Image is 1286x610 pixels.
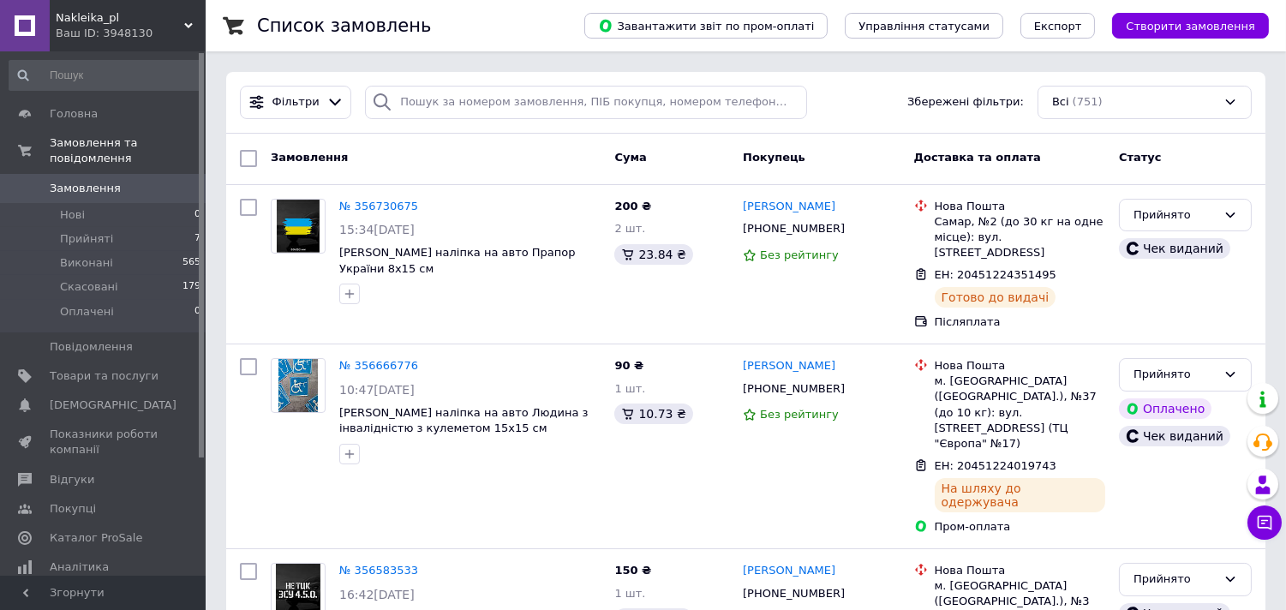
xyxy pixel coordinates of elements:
[1119,398,1211,419] div: Оплачено
[614,222,645,235] span: 2 шт.
[614,151,646,164] span: Cума
[1247,505,1282,540] button: Чат з покупцем
[935,459,1056,472] span: ЕН: 20451224019743
[50,398,176,413] span: [DEMOGRAPHIC_DATA]
[50,135,206,166] span: Замовлення та повідомлення
[1073,95,1103,108] span: (751)
[56,10,184,26] span: Nakleika_pl
[935,214,1105,261] div: Самар, №2 (до 30 кг на одне місце): вул. [STREET_ADDRESS]
[598,18,814,33] span: Завантажити звіт по пром-оплаті
[739,218,848,240] div: [PHONE_NUMBER]
[365,86,807,119] input: Пошук за номером замовлення, ПІБ покупця, номером телефону, Email, номером накладної
[339,406,589,435] a: [PERSON_NAME] наліпка на авто Людина з інвалідністю з кулеметом 15х15 см
[272,94,320,111] span: Фільтри
[1126,20,1255,33] span: Створити замовлення
[739,583,848,605] div: [PHONE_NUMBER]
[760,408,839,421] span: Без рейтингу
[50,559,109,575] span: Аналітика
[271,199,326,254] a: Фото товару
[56,26,206,41] div: Ваш ID: 3948130
[584,13,828,39] button: Завантажити звіт по пром-оплаті
[1119,151,1162,164] span: Статус
[614,244,692,265] div: 23.84 ₴
[50,339,133,355] span: Повідомлення
[743,151,805,164] span: Покупець
[935,519,1105,535] div: Пром-оплата
[278,359,319,412] img: Фото товару
[60,255,113,271] span: Виконані
[60,279,118,295] span: Скасовані
[50,472,94,487] span: Відгуки
[1119,238,1230,259] div: Чек виданий
[50,427,159,457] span: Показники роботи компанії
[760,248,839,261] span: Без рейтингу
[935,199,1105,214] div: Нова Пошта
[743,563,835,579] a: [PERSON_NAME]
[60,207,85,223] span: Нові
[339,588,415,601] span: 16:42[DATE]
[271,358,326,413] a: Фото товару
[914,151,1041,164] span: Доставка та оплата
[935,268,1056,281] span: ЕН: 20451224351495
[1112,13,1269,39] button: Створити замовлення
[935,314,1105,330] div: Післяплата
[907,94,1024,111] span: Збережені фільтри:
[743,358,835,374] a: [PERSON_NAME]
[614,564,651,577] span: 150 ₴
[614,404,692,424] div: 10.73 ₴
[1052,94,1069,111] span: Всі
[935,478,1105,512] div: На шляху до одержувача
[60,304,114,320] span: Оплачені
[1133,206,1217,224] div: Прийнято
[1095,19,1269,32] a: Створити замовлення
[182,255,200,271] span: 565
[257,15,431,36] h1: Список замовлень
[277,200,320,253] img: Фото товару
[1020,13,1096,39] button: Експорт
[339,200,418,212] a: № 356730675
[339,564,418,577] a: № 356583533
[1133,571,1217,589] div: Прийнято
[194,304,200,320] span: 0
[614,359,643,372] span: 90 ₴
[60,231,113,247] span: Прийняті
[614,382,645,395] span: 1 шт.
[614,587,645,600] span: 1 шт.
[50,181,121,196] span: Замовлення
[271,151,348,164] span: Замовлення
[858,20,990,33] span: Управління статусами
[339,359,418,372] a: № 356666776
[614,200,651,212] span: 200 ₴
[1119,426,1230,446] div: Чек виданий
[1034,20,1082,33] span: Експорт
[194,207,200,223] span: 0
[743,199,835,215] a: [PERSON_NAME]
[935,358,1105,374] div: Нова Пошта
[182,279,200,295] span: 179
[194,231,200,247] span: 7
[50,530,142,546] span: Каталог ProSale
[9,60,202,91] input: Пошук
[50,501,96,517] span: Покупці
[339,223,415,236] span: 15:34[DATE]
[1133,366,1217,384] div: Прийнято
[50,368,159,384] span: Товари та послуги
[935,563,1105,578] div: Нова Пошта
[845,13,1003,39] button: Управління статусами
[935,287,1056,308] div: Готово до видачі
[339,383,415,397] span: 10:47[DATE]
[339,246,576,275] a: [PERSON_NAME] наліпка на авто Прапор України 8х15 см
[739,378,848,400] div: [PHONE_NUMBER]
[50,106,98,122] span: Головна
[935,374,1105,452] div: м. [GEOGRAPHIC_DATA] ([GEOGRAPHIC_DATA].), №37 (до 10 кг): вул. [STREET_ADDRESS] (ТЦ "Європа" №17)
